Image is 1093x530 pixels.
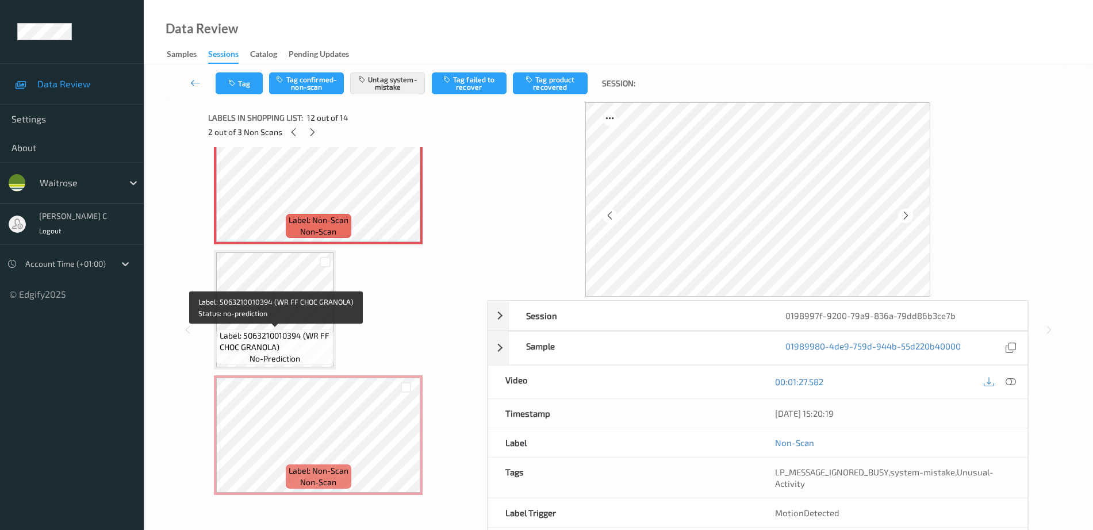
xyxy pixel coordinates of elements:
[208,47,250,64] a: Sessions
[513,72,588,94] button: Tag product recovered
[216,72,263,94] button: Tag
[758,498,1027,527] div: MotionDetected
[768,301,1027,330] div: 0198997f-9200-79a9-836a-79dd86b3ce7b
[289,465,348,477] span: Label: Non-Scan
[488,428,758,457] div: Label
[488,366,758,398] div: Video
[775,467,888,477] span: LP_MESSAGE_IGNORED_BUSY
[208,125,479,139] div: 2 out of 3 Non Scans
[300,477,336,488] span: non-scan
[488,301,1028,331] div: Session0198997f-9200-79a9-836a-79dd86b3ce7b
[208,112,303,124] span: Labels in shopping list:
[167,48,197,63] div: Samples
[488,458,758,498] div: Tags
[167,47,208,63] a: Samples
[509,332,768,364] div: Sample
[208,48,239,64] div: Sessions
[269,72,344,94] button: Tag confirmed-non-scan
[289,47,361,63] a: Pending Updates
[432,72,507,94] button: Tag failed to recover
[775,467,994,489] span: , ,
[775,467,994,489] span: Unusual-Activity
[785,340,961,356] a: 01989980-4de9-759d-944b-55d220b40000
[775,437,814,448] a: Non-Scan
[509,301,768,330] div: Session
[289,48,349,63] div: Pending Updates
[775,408,1010,419] div: [DATE] 15:20:19
[488,498,758,527] div: Label Trigger
[488,331,1028,365] div: Sample01989980-4de9-759d-944b-55d220b40000
[289,214,348,226] span: Label: Non-Scan
[307,112,348,124] span: 12 out of 14
[602,78,635,89] span: Session:
[300,226,336,237] span: non-scan
[166,23,238,34] div: Data Review
[775,376,823,387] a: 00:01:27.582
[890,467,955,477] span: system-mistake
[250,48,277,63] div: Catalog
[220,330,331,353] span: Label: 5063210010394 (WR FF CHOC GRANOLA)
[488,399,758,428] div: Timestamp
[350,72,425,94] button: Untag system-mistake
[250,353,300,364] span: no-prediction
[250,47,289,63] a: Catalog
